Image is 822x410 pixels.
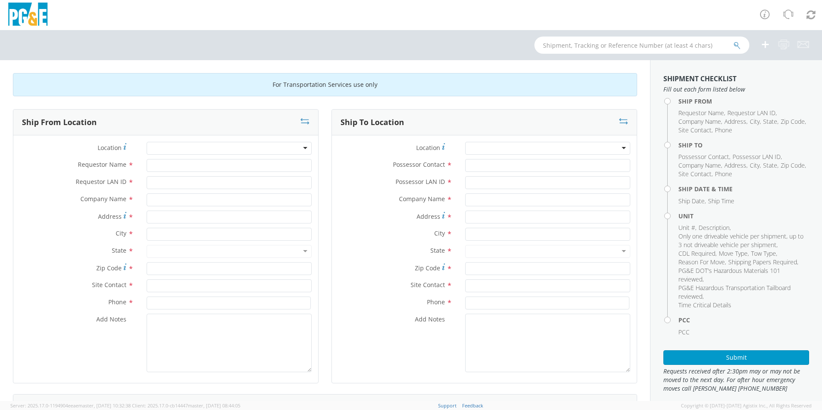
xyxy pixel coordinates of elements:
[678,170,713,178] li: ,
[411,281,445,289] span: Site Contact
[663,350,809,365] button: Submit
[715,126,732,134] span: Phone
[13,73,637,96] div: For Transportation Services use only
[678,223,696,232] li: ,
[678,249,715,257] span: CDL Required
[708,197,734,205] span: Ship Time
[678,284,807,301] li: ,
[396,177,445,186] span: Possessor LAN ID
[751,249,776,257] span: Tow Type
[534,37,749,54] input: Shipment, Tracking or Reference Number (at least 4 chars)
[438,402,457,409] a: Support
[715,170,732,178] span: Phone
[96,264,122,272] span: Zip Code
[78,160,126,168] span: Requestor Name
[427,298,445,306] span: Phone
[678,170,712,178] span: Site Contact
[678,213,809,219] h4: Unit
[663,85,809,94] span: Fill out each form listed below
[678,266,780,283] span: PG&E DOT's Hazardous Materials 101 reviewed
[781,117,806,126] li: ,
[678,161,722,170] li: ,
[678,232,804,249] span: Only one driveable vehicle per shipment, up to 3 not driveable vehicle per shipment
[678,197,705,205] span: Ship Date
[678,232,807,249] li: ,
[22,118,97,127] h3: Ship From Location
[750,161,760,169] span: City
[415,264,440,272] span: Zip Code
[417,212,440,220] span: Address
[728,258,797,266] span: Shipping Papers Required
[678,126,712,134] span: Site Contact
[781,117,805,125] span: Zip Code
[98,212,122,220] span: Address
[724,117,748,126] li: ,
[132,402,240,409] span: Client: 2025.17.0-cb14447
[724,161,746,169] span: Address
[112,246,126,254] span: State
[678,142,809,148] h4: Ship To
[399,195,445,203] span: Company Name
[116,229,126,237] span: City
[108,298,126,306] span: Phone
[678,153,729,161] span: Possessor Contact
[434,229,445,237] span: City
[781,161,806,170] li: ,
[678,98,809,104] h4: Ship From
[699,223,730,232] span: Description
[678,258,725,266] span: Reason For Move
[678,328,690,336] span: PCC
[678,284,791,300] span: PG&E Hazardous Transportation Tailboard reviewed
[727,109,776,117] span: Requestor LAN ID
[751,249,777,258] li: ,
[763,117,779,126] li: ,
[724,161,748,170] li: ,
[699,223,731,232] li: ,
[727,109,777,117] li: ,
[10,402,131,409] span: Server: 2025.17.0-1194904eeae
[678,117,721,125] span: Company Name
[678,197,706,205] li: ,
[6,3,49,28] img: pge-logo-06675f144f4cfa6a6814.png
[763,161,777,169] span: State
[96,315,126,323] span: Add Notes
[393,160,445,168] span: Possessor Contact
[430,246,445,254] span: State
[76,177,126,186] span: Requestor LAN ID
[724,117,746,125] span: Address
[663,74,736,83] strong: Shipment Checklist
[678,301,731,309] span: Time Critical Details
[462,402,483,409] a: Feedback
[678,161,721,169] span: Company Name
[750,117,761,126] li: ,
[750,161,761,170] li: ,
[78,402,131,409] span: master, [DATE] 10:32:38
[750,117,760,125] span: City
[92,281,126,289] span: Site Contact
[781,161,805,169] span: Zip Code
[678,249,717,258] li: ,
[681,402,812,409] span: Copyright © [DATE]-[DATE] Agistix Inc., All Rights Reserved
[678,223,695,232] span: Unit #
[678,117,722,126] li: ,
[80,195,126,203] span: Company Name
[763,161,779,170] li: ,
[188,402,240,409] span: master, [DATE] 08:44:05
[733,153,781,161] span: Possessor LAN ID
[416,144,440,152] span: Location
[763,117,777,125] span: State
[415,315,445,323] span: Add Notes
[678,153,730,161] li: ,
[98,144,122,152] span: Location
[340,118,404,127] h3: Ship To Location
[728,258,798,266] li: ,
[678,317,809,323] h4: PCC
[678,109,724,117] span: Requestor Name
[678,126,713,135] li: ,
[663,367,809,393] span: Requests received after 2:30pm may or may not be moved to the next day. For after hour emergency ...
[678,109,725,117] li: ,
[719,249,749,258] li: ,
[733,153,782,161] li: ,
[678,266,807,284] li: ,
[719,249,748,257] span: Move Type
